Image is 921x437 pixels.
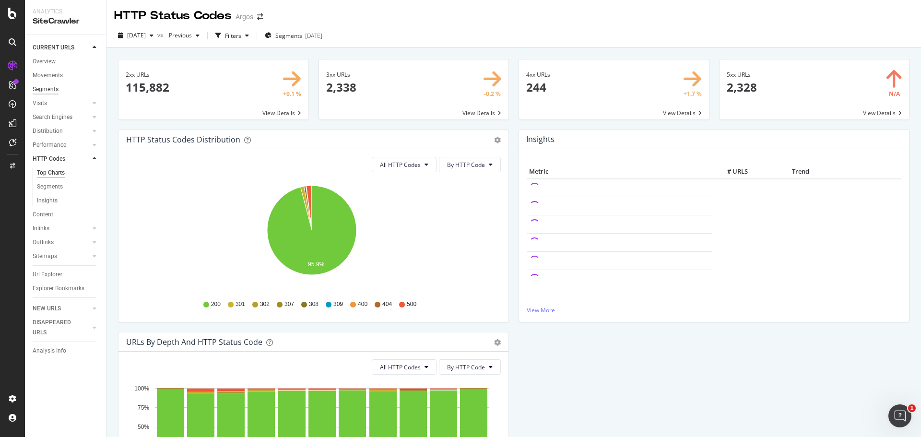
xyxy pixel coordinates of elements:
a: NEW URLS [33,304,90,314]
div: SiteCrawler [33,16,98,27]
text: 95.9% [308,261,324,268]
span: vs [157,31,165,39]
button: Filters [212,28,253,43]
a: Visits [33,98,90,108]
span: Segments [275,32,302,40]
div: NEW URLS [33,304,61,314]
div: gear [494,339,501,346]
span: 200 [211,300,221,308]
div: Filters [225,32,241,40]
a: Inlinks [33,224,90,234]
div: Search Engines [33,112,72,122]
div: Content [33,210,53,220]
th: Trend [750,165,851,179]
button: By HTTP Code [439,359,501,375]
span: By HTTP Code [447,161,485,169]
div: Analysis Info [33,346,66,356]
a: HTTP Codes [33,154,90,164]
span: Previous [165,31,192,39]
button: All HTTP Codes [372,359,437,375]
a: Overview [33,57,99,67]
span: 301 [236,300,245,308]
div: URLs by Depth and HTTP Status Code [126,337,262,347]
button: [DATE] [114,28,157,43]
text: 100% [134,385,149,392]
span: 307 [284,300,294,308]
span: 400 [358,300,367,308]
a: Distribution [33,126,90,136]
div: Visits [33,98,47,108]
span: 308 [309,300,319,308]
div: HTTP Status Codes [114,8,232,24]
a: CURRENT URLS [33,43,90,53]
a: Insights [37,196,99,206]
div: Analytics [33,8,98,16]
a: Analysis Info [33,346,99,356]
a: Performance [33,140,90,150]
th: Metric [527,165,712,179]
div: Segments [37,182,63,192]
div: Distribution [33,126,63,136]
a: Segments [33,84,99,94]
span: 500 [407,300,416,308]
span: By HTTP Code [447,363,485,371]
div: Outlinks [33,237,54,248]
a: Outlinks [33,237,90,248]
span: 309 [333,300,343,308]
span: 2025 Sep. 24th [127,31,146,39]
a: DISAPPEARED URLS [33,318,90,338]
div: Overview [33,57,56,67]
div: Movements [33,71,63,81]
span: All HTTP Codes [380,363,421,371]
div: gear [494,137,501,143]
span: 302 [260,300,270,308]
svg: A chart. [126,180,497,291]
div: HTTP Status Codes Distribution [126,135,240,144]
div: DISAPPEARED URLS [33,318,81,338]
span: All HTTP Codes [380,161,421,169]
div: Performance [33,140,66,150]
button: By HTTP Code [439,157,501,172]
div: Explorer Bookmarks [33,283,84,294]
div: Inlinks [33,224,49,234]
div: HTTP Codes [33,154,65,164]
text: 75% [138,404,149,411]
iframe: Intercom live chat [888,404,911,427]
a: Url Explorer [33,270,99,280]
th: # URLS [712,165,750,179]
a: Sitemaps [33,251,90,261]
a: Search Engines [33,112,90,122]
a: Content [33,210,99,220]
a: Segments [37,182,99,192]
text: 50% [138,424,149,430]
a: Explorer Bookmarks [33,283,99,294]
div: Sitemaps [33,251,57,261]
div: Top Charts [37,168,65,178]
div: [DATE] [305,32,322,40]
a: View More [527,306,901,314]
a: Movements [33,71,99,81]
a: Top Charts [37,168,99,178]
div: arrow-right-arrow-left [257,13,263,20]
h4: Insights [526,133,555,146]
span: 1 [908,404,916,412]
button: All HTTP Codes [372,157,437,172]
button: Previous [165,28,203,43]
button: Segments[DATE] [261,28,326,43]
div: Url Explorer [33,270,62,280]
div: Segments [33,84,59,94]
span: 404 [382,300,392,308]
div: Insights [37,196,58,206]
div: CURRENT URLS [33,43,74,53]
div: Argos [236,12,253,22]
